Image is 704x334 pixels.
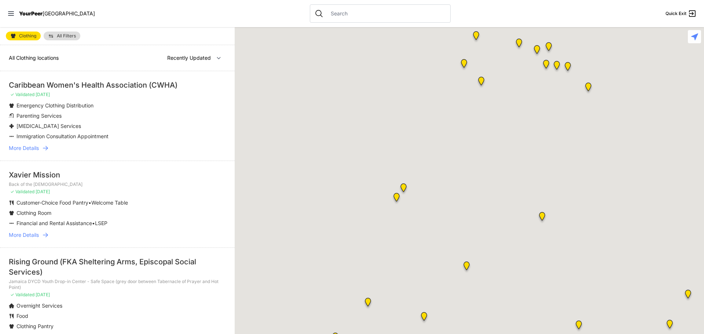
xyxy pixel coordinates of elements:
div: Xavier Mission [9,170,226,180]
span: All Filters [57,34,76,38]
span: Financial and Rental Assistance [16,220,92,226]
span: LSEP [95,220,107,226]
span: • [88,199,91,206]
span: More Details [9,231,39,239]
span: Overnight Services [16,302,62,309]
a: All Filters [44,32,80,40]
span: • [92,220,95,226]
div: 9th Avenue Drop-in Center [360,295,375,312]
div: Manhattan [549,58,564,76]
div: The Bronx Pride Center [671,11,686,28]
span: ✓ Validated [10,189,34,194]
span: ✓ Validated [10,92,34,97]
span: Clothing Pantry [16,323,54,329]
span: [DATE] [36,92,50,97]
a: YourPeer[GEOGRAPHIC_DATA] [19,11,95,16]
span: Welcome Table [91,199,128,206]
span: Food [16,313,28,319]
input: Search [326,10,446,17]
span: Emergency Clothing Distribution [16,102,93,109]
span: [DATE] [36,292,50,297]
span: More Details [9,144,39,152]
div: Caribbean Women's Health Association (CWHA) [9,80,226,90]
div: Main Location [581,80,596,97]
div: Manhattan [469,28,484,46]
div: Ford Hall [456,56,472,74]
span: Quick Exit [665,11,686,16]
a: Quick Exit [665,9,697,18]
a: More Details [9,144,226,152]
span: Customer-Choice Food Pantry [16,199,88,206]
span: ✓ Validated [10,292,34,297]
div: Rising Ground (FKA Sheltering Arms, Episcopal Social Services) [9,257,226,277]
div: The Cathedral Church of St. John the Divine [474,74,489,91]
span: Clothing [19,34,36,38]
div: Manhattan [541,39,556,57]
div: Avenue Church [535,209,550,227]
span: Immigration Consultation Appointment [16,133,109,139]
div: The PILLARS – Holistic Recovery Support [511,36,527,53]
span: YourPeer [19,10,43,16]
div: Pathways Adult Drop-In Program [396,180,411,198]
span: All Clothing locations [9,55,59,61]
a: Clothing [6,32,41,40]
span: Parenting Services [16,113,62,119]
div: Manhattan [459,258,474,276]
p: Back of the [DEMOGRAPHIC_DATA] [9,181,226,187]
p: Jamaica DYCD Youth Drop-in Center - Safe Space (grey door between Tabernacle of Prayer and Hot Po... [9,279,226,290]
span: [GEOGRAPHIC_DATA] [43,10,95,16]
a: More Details [9,231,226,239]
span: Clothing Room [16,210,51,216]
span: [MEDICAL_DATA] Services [16,123,81,129]
span: [DATE] [36,189,50,194]
div: East Harlem [560,59,575,77]
div: Uptown/Harlem DYCD Youth Drop-in Center [529,42,544,60]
